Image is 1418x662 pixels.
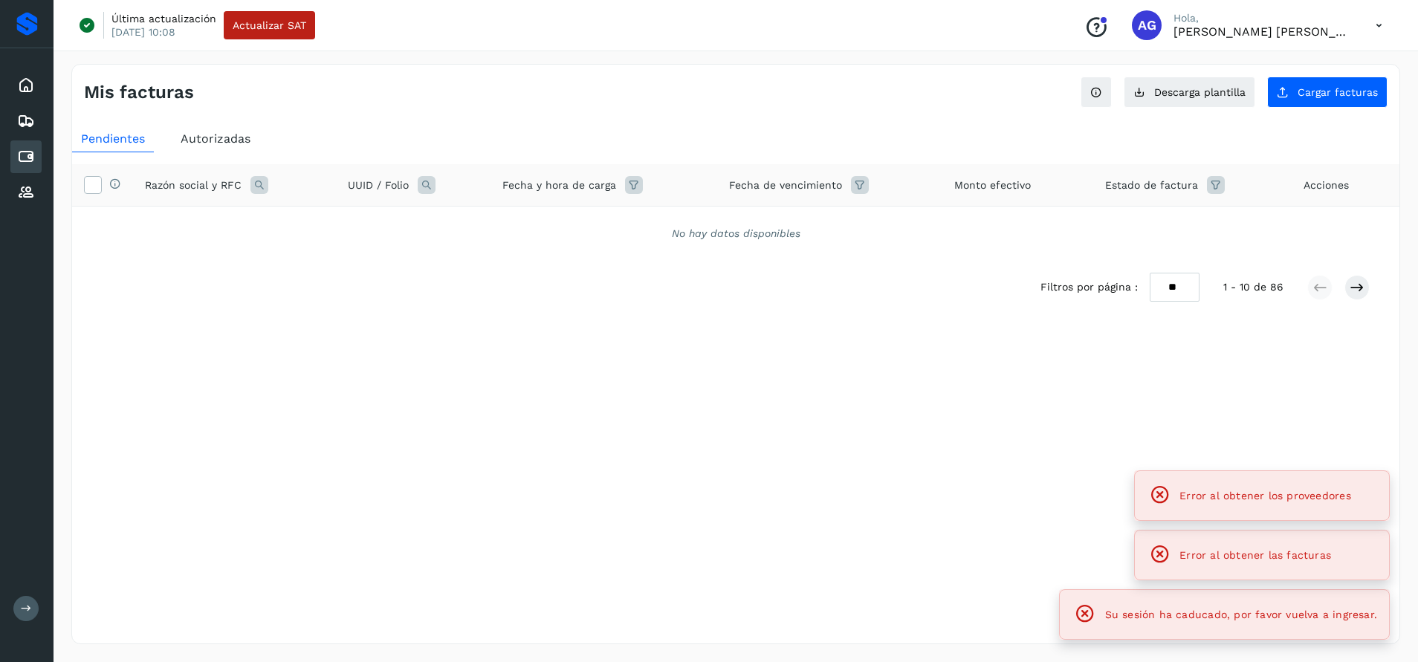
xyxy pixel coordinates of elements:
span: Filtros por página : [1040,279,1138,295]
p: Última actualización [111,12,216,25]
span: Su sesión ha caducado, por favor vuelva a ingresar. [1105,609,1377,620]
span: Error al obtener los proveedores [1179,490,1351,502]
span: Fecha y hora de carga [502,178,616,193]
p: [DATE] 10:08 [111,25,175,39]
div: No hay datos disponibles [91,226,1380,241]
h4: Mis facturas [84,82,194,103]
span: 1 - 10 de 86 [1223,279,1283,295]
button: Cargar facturas [1267,77,1388,108]
span: Acciones [1304,178,1349,193]
span: Autorizadas [181,132,250,146]
div: Inicio [10,69,42,102]
span: Error al obtener las facturas [1179,549,1331,561]
span: Cargar facturas [1298,87,1378,97]
div: Embarques [10,105,42,137]
p: Hola, [1173,12,1352,25]
p: Abigail Gonzalez Leon [1173,25,1352,39]
div: Proveedores [10,176,42,209]
div: Cuentas por pagar [10,140,42,173]
span: Fecha de vencimiento [729,178,842,193]
span: Pendientes [81,132,145,146]
span: Estado de factura [1105,178,1198,193]
span: Actualizar SAT [233,20,306,30]
button: Descarga plantilla [1124,77,1255,108]
span: Descarga plantilla [1154,87,1246,97]
span: Monto efectivo [954,178,1031,193]
span: UUID / Folio [348,178,409,193]
span: Razón social y RFC [145,178,242,193]
button: Actualizar SAT [224,11,315,39]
